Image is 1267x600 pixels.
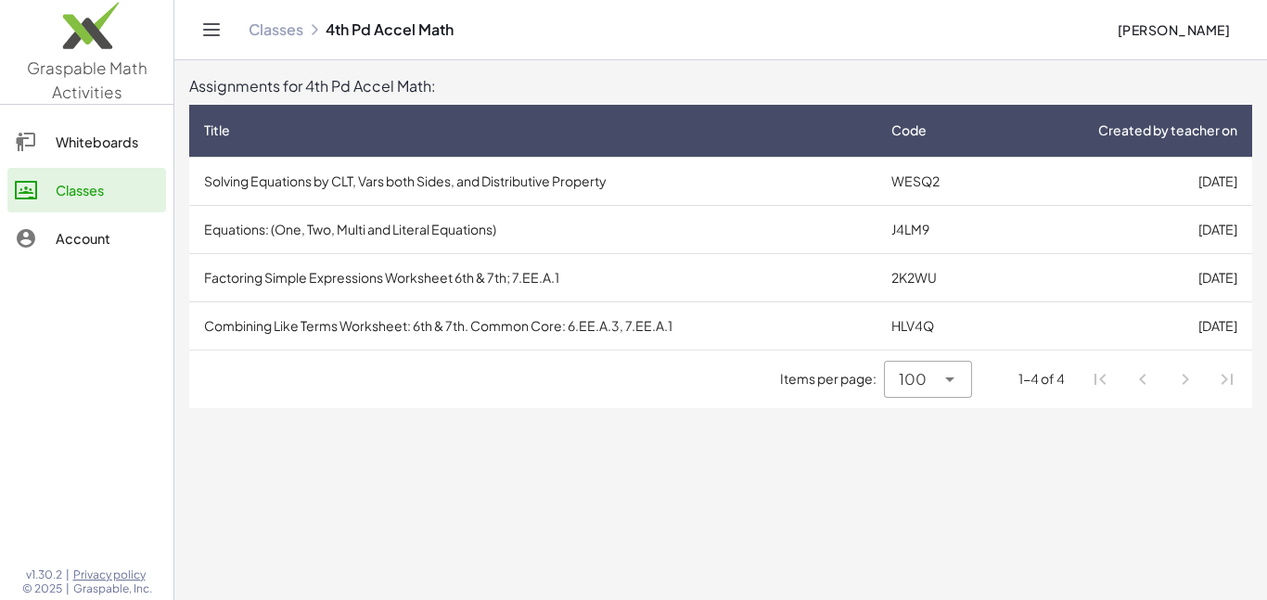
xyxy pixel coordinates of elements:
[1098,121,1237,140] span: Created by teacher on
[66,581,70,596] span: |
[992,205,1252,253] td: [DATE]
[204,121,230,140] span: Title
[992,253,1252,301] td: [DATE]
[189,205,877,253] td: Equations: (One, Two, Multi and Literal Equations)
[27,57,147,102] span: Graspable Math Activities
[189,157,877,205] td: Solving Equations by CLT, Vars both Sides, and Distributive Property
[1102,13,1245,46] button: [PERSON_NAME]
[249,20,303,39] a: Classes
[992,157,1252,205] td: [DATE]
[7,120,166,164] a: Whiteboards
[73,581,152,596] span: Graspable, Inc.
[1080,358,1248,401] nav: Pagination Navigation
[877,301,992,350] td: HLV4Q
[26,568,62,582] span: v1.30.2
[56,179,159,201] div: Classes
[877,157,992,205] td: WESQ2
[56,131,159,153] div: Whiteboards
[189,253,877,301] td: Factoring Simple Expressions Worksheet 6th & 7th; 7.EE.A.1
[7,216,166,261] a: Account
[877,253,992,301] td: 2K2WU
[780,369,884,389] span: Items per page:
[22,581,62,596] span: © 2025
[56,227,159,249] div: Account
[877,205,992,253] td: J4LM9
[1117,21,1230,38] span: [PERSON_NAME]
[189,75,1252,97] div: Assignments for 4th Pd Accel Math:
[992,301,1252,350] td: [DATE]
[899,368,927,390] span: 100
[7,168,166,212] a: Classes
[197,15,226,45] button: Toggle navigation
[66,568,70,582] span: |
[1018,369,1065,389] div: 1-4 of 4
[189,301,877,350] td: Combining Like Terms Worksheet: 6th & 7th. Common Core: 6.EE.A.3, 7.EE.A.1
[891,121,927,140] span: Code
[73,568,152,582] a: Privacy policy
